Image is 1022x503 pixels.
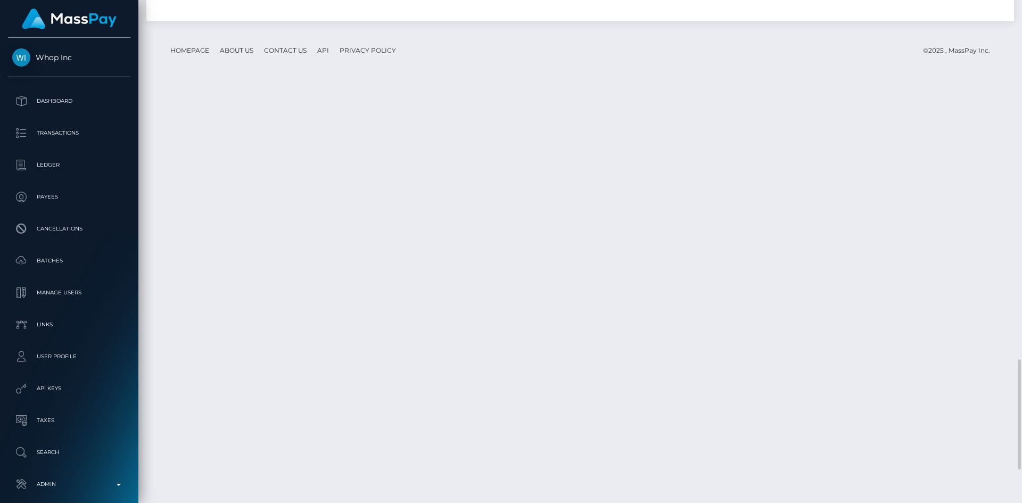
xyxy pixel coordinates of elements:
a: User Profile [8,343,130,370]
a: Transactions [8,120,130,146]
p: API Keys [12,381,126,397]
a: API [313,42,333,59]
a: Privacy Policy [335,42,400,59]
p: User Profile [12,349,126,365]
a: Dashboard [8,88,130,114]
p: Transactions [12,125,126,141]
a: Links [8,311,130,338]
a: Homepage [166,42,213,59]
a: Payees [8,184,130,210]
a: Batches [8,248,130,274]
a: Taxes [8,407,130,434]
p: Cancellations [12,221,126,237]
img: Whop Inc [12,48,30,67]
p: Dashboard [12,93,126,109]
a: Search [8,439,130,466]
a: API Keys [8,375,130,402]
p: Links [12,317,126,333]
span: Whop Inc [8,53,130,62]
p: Taxes [12,413,126,428]
a: About Us [216,42,258,59]
p: Admin [12,476,126,492]
a: Cancellations [8,216,130,242]
p: Manage Users [12,285,126,301]
div: © 2025 , MassPay Inc. [923,45,998,56]
a: Contact Us [260,42,311,59]
p: Payees [12,189,126,205]
p: Batches [12,253,126,269]
a: Admin [8,471,130,498]
a: Ledger [8,152,130,178]
a: Manage Users [8,279,130,306]
p: Search [12,444,126,460]
p: Ledger [12,157,126,173]
img: MassPay Logo [22,9,117,29]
